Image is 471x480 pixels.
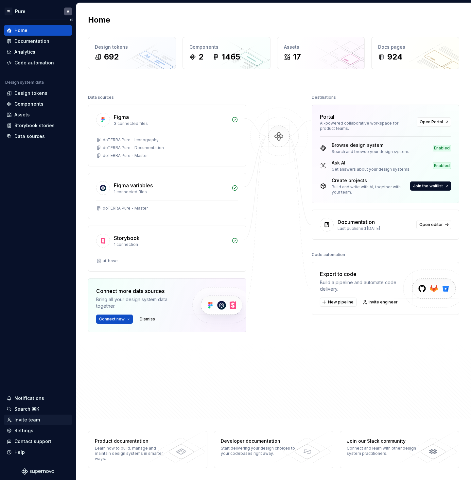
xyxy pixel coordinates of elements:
a: Storybook1 connectionui-base [88,226,246,272]
div: Create projects [332,177,409,184]
div: Docs pages [378,44,452,50]
div: Connect and learn with other design system practitioners. [347,446,423,456]
div: doTERRA Pure - Master [103,206,148,211]
div: 1 connection [114,242,228,247]
div: Code automation [312,250,345,259]
div: Contact support [14,438,51,445]
span: Dismiss [140,317,155,322]
div: Browse design system [332,142,409,148]
a: Design tokens [4,88,72,98]
span: Open editor [419,222,443,227]
div: ui-base [103,258,118,264]
div: W [5,8,12,15]
svg: Supernova Logo [22,468,54,475]
a: Settings [4,425,72,436]
div: Data sources [88,93,114,102]
div: Components [14,101,44,107]
div: Connect more data sources [96,287,181,295]
div: Design tokens [14,90,47,96]
span: New pipeline [328,300,354,305]
a: Analytics [4,47,72,57]
div: Assets [284,44,358,50]
div: Figma [114,113,129,121]
a: Design tokens692 [88,37,176,69]
div: 1465 [222,52,240,62]
a: Docs pages924 [371,37,459,69]
div: 17 [293,52,301,62]
div: Destinations [312,93,336,102]
a: Assets [4,110,72,120]
div: 1 connected files [114,189,228,195]
div: Join our Slack community [347,438,423,444]
a: Join the waitlist [410,181,451,191]
span: Join the waitlist [413,183,443,189]
button: Notifications [4,393,72,403]
div: Design tokens [95,44,169,50]
div: Export to code [320,270,404,278]
div: 3 connected files [114,121,228,126]
button: Connect new [96,315,133,324]
span: Connect new [99,317,125,322]
a: Home [4,25,72,36]
a: Invite engineer [360,298,401,307]
a: Invite team [4,415,72,425]
div: Invite team [14,417,40,423]
div: doTERRA Pure - Iconography [103,137,159,143]
button: Search ⌘K [4,404,72,414]
div: Bring all your design system data together. [96,296,181,309]
a: Figma variables1 connected filesdoTERRA Pure - Master [88,173,246,219]
div: Figma variables [114,181,153,189]
button: Dismiss [137,315,158,324]
a: Storybook stories [4,120,72,131]
div: Home [14,27,27,34]
button: New pipeline [320,298,357,307]
div: Design system data [5,80,44,85]
a: Product documentationLearn how to build, manage and maintain design systems in smarter ways. [88,431,207,468]
button: Collapse sidebar [67,15,76,25]
div: doTERRA Pure - Master [103,153,148,158]
button: Contact support [4,436,72,447]
div: Assets [14,111,30,118]
div: Settings [14,427,33,434]
div: doTERRA Pure - Documentation [103,145,164,150]
div: Product documentation [95,438,171,444]
div: Portal [320,113,334,121]
div: Enabled [433,163,451,169]
span: Invite engineer [369,300,398,305]
div: Developer documentation [221,438,297,444]
div: Learn how to build, manage and maintain design systems in smarter ways. [95,446,171,461]
a: Developer documentationStart delivering your design choices to your codebases right away. [214,431,333,468]
div: Ask AI [332,160,410,166]
div: 692 [104,52,119,62]
div: Storybook stories [14,122,55,129]
a: Components [4,99,72,109]
div: Start delivering your design choices to your codebases right away. [221,446,297,456]
a: Figma3 connected filesdoTERRA Pure - IconographydoTERRA Pure - DocumentationdoTERRA Pure - Master [88,105,246,166]
div: Search and browse your design system. [332,149,409,154]
div: Documentation [14,38,49,44]
div: 2 [199,52,203,62]
span: Open Portal [420,119,443,125]
div: A [67,9,69,14]
a: Assets17 [277,37,365,69]
a: Open editor [416,220,451,229]
div: Storybook [114,234,140,242]
div: Data sources [14,133,45,140]
a: Join our Slack communityConnect and learn with other design system practitioners. [340,431,459,468]
div: Get answers about your design systems. [332,167,410,172]
a: Documentation [4,36,72,46]
a: Components21465 [183,37,270,69]
button: Help [4,447,72,457]
div: AI-powered collaborative workspace for product teams. [320,121,413,131]
h2: Home [88,15,110,25]
div: Code automation [14,60,54,66]
div: Analytics [14,49,35,55]
div: 924 [387,52,403,62]
button: WPureA [1,4,75,18]
div: Search ⌘K [14,406,39,412]
div: Components [189,44,264,50]
div: Build a pipeline and automate code delivery. [320,279,404,292]
div: Notifications [14,395,44,402]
